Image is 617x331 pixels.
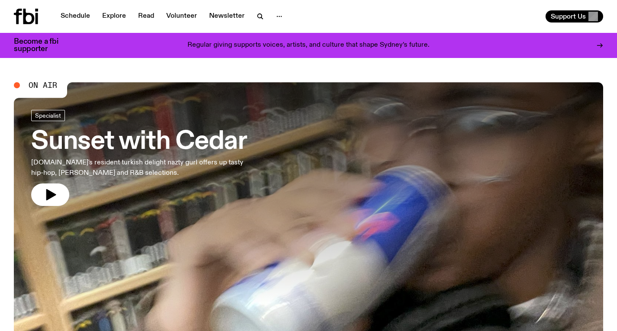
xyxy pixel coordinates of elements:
[546,10,603,22] button: Support Us
[14,38,69,53] h3: Become a fbi supporter
[55,10,95,22] a: Schedule
[204,10,250,22] a: Newsletter
[551,13,586,20] span: Support Us
[31,110,253,206] a: Sunset with Cedar[DOMAIN_NAME]'s resident turkish delight nazty gurl offers up tasty hip-hop, [PE...
[133,10,159,22] a: Read
[161,10,202,22] a: Volunteer
[97,10,131,22] a: Explore
[35,112,61,119] span: Specialist
[187,42,430,49] p: Regular giving supports voices, artists, and culture that shape Sydney’s future.
[31,110,65,121] a: Specialist
[29,81,57,89] span: On Air
[31,130,253,154] h3: Sunset with Cedar
[31,157,253,178] p: [DOMAIN_NAME]'s resident turkish delight nazty gurl offers up tasty hip-hop, [PERSON_NAME] and R&...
